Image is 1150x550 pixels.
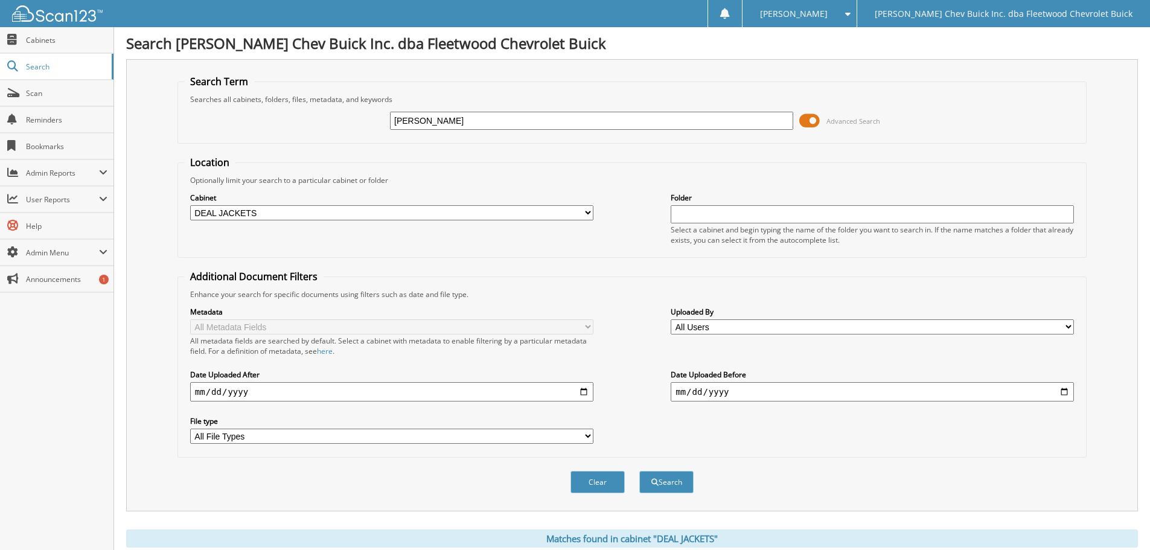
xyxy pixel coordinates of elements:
[26,62,106,72] span: Search
[26,88,107,98] span: Scan
[26,168,99,178] span: Admin Reports
[126,33,1138,53] h1: Search [PERSON_NAME] Chev Buick Inc. dba Fleetwood Chevrolet Buick
[26,248,99,258] span: Admin Menu
[184,156,235,169] legend: Location
[760,10,828,18] span: [PERSON_NAME]
[671,307,1074,317] label: Uploaded By
[190,193,593,203] label: Cabinet
[184,175,1080,185] div: Optionally limit your search to a particular cabinet or folder
[184,94,1080,104] div: Searches all cabinets, folders, files, metadata, and keywords
[190,336,593,356] div: All metadata fields are searched by default. Select a cabinet with metadata to enable filtering b...
[671,369,1074,380] label: Date Uploaded Before
[99,275,109,284] div: 1
[184,289,1080,299] div: Enhance your search for specific documents using filters such as date and file type.
[190,307,593,317] label: Metadata
[12,5,103,22] img: scan123-logo-white.svg
[26,141,107,152] span: Bookmarks
[317,346,333,356] a: here
[26,221,107,231] span: Help
[184,270,324,283] legend: Additional Document Filters
[26,194,99,205] span: User Reports
[671,382,1074,401] input: end
[826,117,880,126] span: Advanced Search
[26,115,107,125] span: Reminders
[26,35,107,45] span: Cabinets
[126,529,1138,548] div: Matches found in cabinet "DEAL JACKETS"
[875,10,1132,18] span: [PERSON_NAME] Chev Buick Inc. dba Fleetwood Chevrolet Buick
[671,193,1074,203] label: Folder
[190,382,593,401] input: start
[570,471,625,493] button: Clear
[190,416,593,426] label: File type
[190,369,593,380] label: Date Uploaded After
[184,75,254,88] legend: Search Term
[639,471,694,493] button: Search
[26,274,107,284] span: Announcements
[671,225,1074,245] div: Select a cabinet and begin typing the name of the folder you want to search in. If the name match...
